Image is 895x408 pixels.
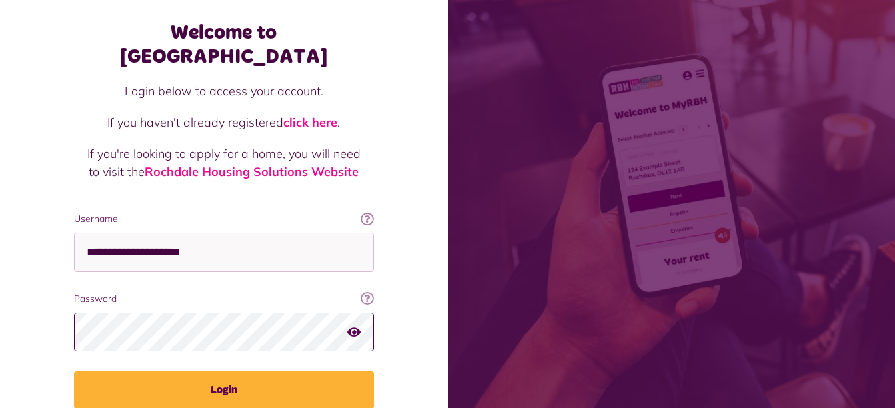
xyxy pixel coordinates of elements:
a: Rochdale Housing Solutions Website [145,164,359,179]
p: Login below to access your account. [87,82,361,100]
label: Password [74,292,374,306]
p: If you're looking to apply for a home, you will need to visit the [87,145,361,181]
a: click here [283,115,337,130]
p: If you haven't already registered . [87,113,361,131]
h1: Welcome to [GEOGRAPHIC_DATA] [74,21,374,69]
label: Username [74,212,374,226]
